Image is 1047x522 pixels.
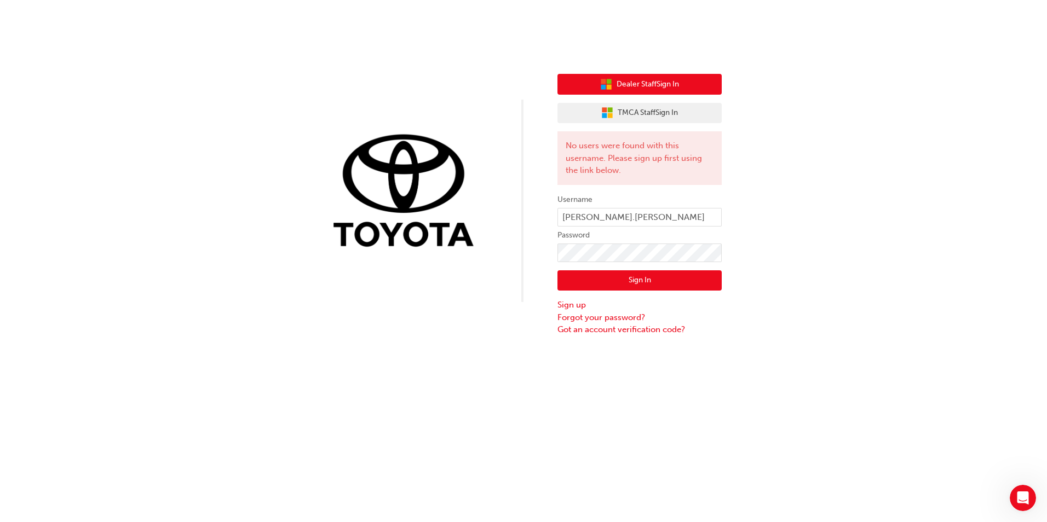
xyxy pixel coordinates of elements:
[557,103,722,124] button: TMCA StaffSign In
[557,193,722,206] label: Username
[557,311,722,324] a: Forgot your password?
[557,131,722,185] div: No users were found with this username. Please sign up first using the link below.
[617,78,679,91] span: Dealer Staff Sign In
[557,299,722,311] a: Sign up
[1010,485,1036,511] iframe: Intercom live chat
[557,229,722,242] label: Password
[325,132,490,253] img: Trak
[557,208,722,227] input: Username
[557,74,722,95] button: Dealer StaffSign In
[557,270,722,291] button: Sign In
[618,107,678,119] span: TMCA Staff Sign In
[557,323,722,336] a: Got an account verification code?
